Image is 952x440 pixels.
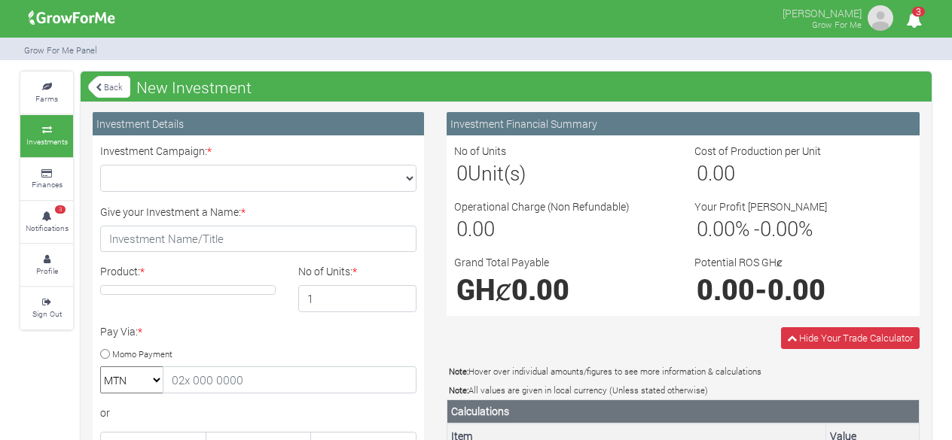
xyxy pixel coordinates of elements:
label: Product: [100,263,145,279]
a: Sign Out [20,287,73,329]
label: Grand Total Payable [454,254,549,270]
span: 0.00 [767,271,825,308]
small: All values are given in local currency (Unless stated otherwise) [449,384,708,396]
label: Investment Campaign: [100,143,212,159]
span: 3 [55,205,66,214]
img: growforme image [865,3,896,33]
label: No of Units: [298,263,357,279]
small: Sign Out [32,308,62,319]
label: Cost of Production per Unit [694,143,821,159]
span: 0.00 [697,159,735,186]
label: Operational Charge (Non Refundable) [454,199,630,214]
input: Momo Payment [100,349,110,359]
div: Investment Details [93,112,424,135]
a: Farms [20,72,73,114]
h1: GHȼ [456,272,670,306]
a: 3 [899,14,929,29]
a: Profile [20,244,73,286]
small: Hover over individual amounts/figures to see more information & calculations [449,366,761,377]
label: Give your Investment a Name: [100,204,246,220]
h1: - [697,272,910,306]
span: 3 [912,7,925,17]
h3: Unit(s) [456,161,670,185]
small: Grow For Me Panel [24,44,97,56]
div: or [100,405,416,420]
label: No of Units [454,143,506,159]
p: [PERSON_NAME] [783,3,862,21]
a: Back [88,74,130,99]
b: Note: [449,366,468,377]
small: Notifications [26,223,69,233]
span: New Investment [133,72,255,102]
small: Momo Payment [112,347,172,359]
a: 3 Notifications [20,202,73,243]
i: Notifications [899,3,929,37]
small: Investments [26,136,68,147]
small: Farms [35,93,58,104]
span: 0.00 [760,215,798,241]
span: 0.00 [697,271,755,308]
th: Calculations [447,399,920,423]
img: growforme image [23,3,121,33]
div: Investment Financial Summary [447,112,920,135]
a: Investments [20,115,73,156]
b: Note: [449,384,468,396]
a: Finances [20,159,73,200]
label: Pay Via: [100,323,142,339]
span: 0.00 [697,215,735,241]
label: Your Profit [PERSON_NAME] [694,199,827,214]
h3: % - % [697,217,910,241]
span: Hide Your Trade Calculator [799,331,913,344]
small: Grow For Me [812,19,862,30]
span: 0 [456,159,468,186]
input: 02x 000 0000 [163,366,416,393]
small: Finances [32,179,63,190]
small: Profile [36,266,58,276]
label: Potential ROS GHȼ [694,254,783,270]
input: Investment Name/Title [100,226,416,253]
span: 0.00 [511,271,569,308]
span: 0.00 [456,215,495,241]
